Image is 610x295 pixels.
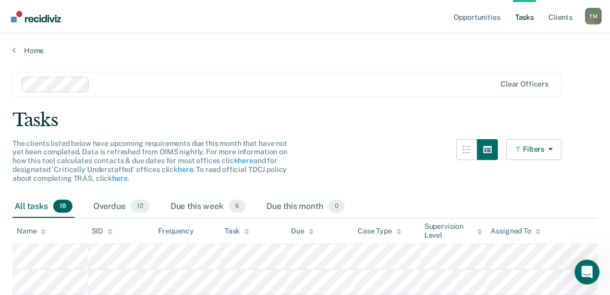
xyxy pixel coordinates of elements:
div: Due this month0 [264,195,347,218]
span: 0 [328,200,345,213]
span: 18 [53,200,72,213]
button: Profile dropdown button [585,8,602,24]
div: SID [92,227,113,236]
img: Recidiviz [11,11,61,22]
a: Home [13,46,597,55]
div: Task [225,227,249,236]
div: Assigned To [491,227,540,236]
span: The clients listed below have upcoming requirements due this month that have not yet been complet... [13,139,287,182]
button: Filters [506,139,562,160]
div: Clear officers [501,80,548,89]
a: here [238,156,253,165]
div: Due [291,227,314,236]
div: Tasks [13,109,597,131]
a: here [112,174,127,182]
div: Overdue12 [91,195,152,218]
a: here [178,165,193,174]
div: Frequency [158,227,194,236]
div: Due this week6 [168,195,248,218]
div: T M [585,8,602,24]
span: 12 [131,200,150,213]
iframe: Intercom live chat [575,260,600,285]
div: Supervision Level [424,222,483,240]
span: 6 [229,200,246,213]
div: Case Type [358,227,401,236]
div: Name [17,227,46,236]
div: All tasks18 [13,195,75,218]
